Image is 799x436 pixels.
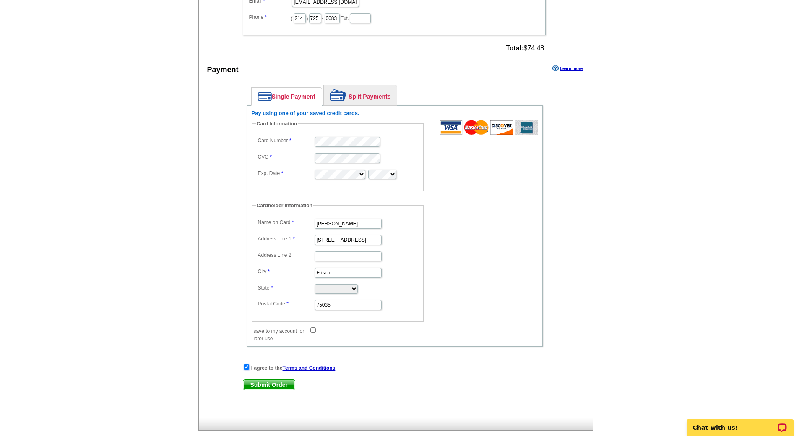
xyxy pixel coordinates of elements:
[258,268,314,275] label: City
[330,89,346,101] img: split-payment.png
[243,380,295,390] span: Submit Order
[258,300,314,308] label: Postal Code
[258,219,314,226] label: Name on Card
[506,44,523,52] strong: Total:
[256,120,298,128] legend: Card Information
[283,365,336,371] a: Terms and Conditions
[506,44,544,52] span: $74.48
[552,65,583,72] a: Learn more
[251,365,337,371] strong: I agree to the .
[681,410,799,436] iframe: LiveChat chat widget
[258,235,314,243] label: Address Line 1
[258,284,314,292] label: State
[247,11,541,24] dd: ( ) - Ext.
[256,202,313,209] legend: Cardholder Information
[252,110,538,117] h6: Pay using one of your saved credit cards.
[440,120,538,135] img: acceptedCards.gif
[258,137,314,144] label: Card Number
[249,13,291,21] label: Phone
[258,92,272,101] img: single-payment.png
[252,88,322,105] a: Single Payment
[324,85,397,105] a: Split Payments
[207,64,239,76] div: Payment
[258,170,314,177] label: Exp. Date
[254,327,310,342] label: save to my account for later use
[258,251,314,259] label: Address Line 2
[258,153,314,161] label: CVC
